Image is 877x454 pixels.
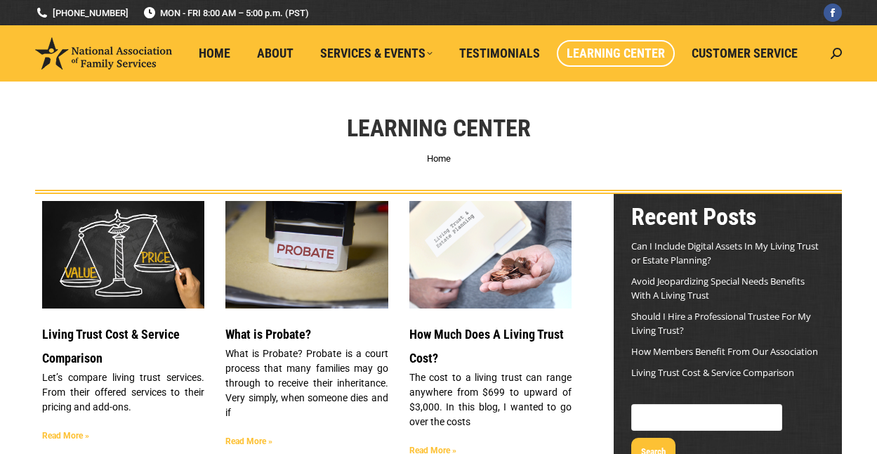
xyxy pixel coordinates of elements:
[225,346,388,420] p: What is Probate? Probate is a court process that many families may go through to receive their in...
[225,436,272,446] a: Read more about What is Probate?
[631,366,794,379] a: Living Trust Cost & Service Comparison
[41,200,206,309] img: Living Trust Service and Price Comparison Blog Image
[225,327,311,342] a: What is Probate?
[409,327,564,365] a: How Much Does A Living Trust Cost?
[42,201,204,309] a: Living Trust Service and Price Comparison Blog Image
[42,370,204,415] p: Let’s compare living trust services. From their offered services to their pricing and add-ons.
[320,46,433,61] span: Services & Events
[631,275,805,301] a: Avoid Jeopardizing Special Needs Benefits With A Living Trust
[682,40,807,67] a: Customer Service
[409,370,572,429] p: The cost to a living trust can range anywhere from $699 to upward of $3,000. In this blog, I want...
[824,4,842,22] a: Facebook page opens in new window
[631,201,824,232] h2: Recent Posts
[225,201,388,309] a: What is Probate?
[189,40,240,67] a: Home
[449,40,550,67] a: Testimonials
[257,46,294,61] span: About
[427,153,451,164] a: Home
[347,112,531,143] h1: Learning Center
[225,200,389,310] img: What is Probate?
[567,46,665,61] span: Learning Center
[459,46,540,61] span: Testimonials
[143,6,309,20] span: MON - FRI 8:00 AM – 5:00 p.m. (PST)
[199,46,230,61] span: Home
[247,40,303,67] a: About
[631,240,819,266] a: Can I Include Digital Assets In My Living Trust or Estate Planning?
[631,310,811,337] a: Should I Hire a Professional Trustee For My Living Trust?
[35,6,128,20] a: [PHONE_NUMBER]
[42,327,180,365] a: Living Trust Cost & Service Comparison
[631,345,818,358] a: How Members Benefit From Our Association
[557,40,675,67] a: Learning Center
[35,37,172,70] img: National Association of Family Services
[408,193,572,317] img: Living Trust Cost
[42,431,89,441] a: Read more about Living Trust Cost & Service Comparison
[409,201,572,309] a: Living Trust Cost
[692,46,798,61] span: Customer Service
